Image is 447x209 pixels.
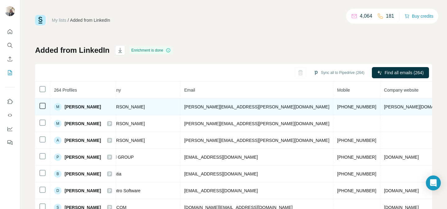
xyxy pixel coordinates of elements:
span: [EMAIL_ADDRESS][DOMAIN_NAME] [184,171,258,176]
span: [PERSON_NAME] [65,104,101,110]
span: 264 Profiles [54,88,77,93]
span: [PERSON_NAME] [65,137,101,143]
span: [EMAIL_ADDRESS][DOMAIN_NAME] [184,155,258,160]
div: Added from LinkedIn [70,17,110,23]
span: Company website [384,88,418,93]
button: My lists [5,67,15,78]
div: P [54,153,61,161]
span: [PHONE_NUMBER] [337,188,376,193]
span: Mobile [337,88,350,93]
span: [PERSON_NAME] [65,188,101,194]
span: [DOMAIN_NAME] [384,155,419,160]
button: Find all emails (264) [372,67,429,78]
img: Avatar [5,6,15,16]
span: [PERSON_NAME] [65,171,101,177]
div: D [54,187,61,194]
div: M [54,120,61,127]
button: Sync all to Pipedrive (264) [309,68,369,77]
p: 181 [386,12,394,20]
button: Use Surfe API [5,110,15,121]
span: [PERSON_NAME] [65,120,101,127]
span: [PHONE_NUMBER] [337,104,376,109]
img: Surfe Logo [35,15,46,25]
p: 4,064 [360,12,372,20]
span: [PERSON_NAME][EMAIL_ADDRESS][PERSON_NAME][DOMAIN_NAME] [184,121,329,126]
li: / [68,17,69,23]
button: Dashboard [5,123,15,134]
button: Enrich CSV [5,53,15,65]
a: My lists [52,18,66,23]
span: [DOMAIN_NAME] [384,188,419,193]
span: Centro Software [109,188,140,194]
button: Search [5,40,15,51]
span: Find all emails (264) [385,70,424,76]
span: [PHONE_NUMBER] [337,138,376,143]
span: [PERSON_NAME] [109,120,145,127]
span: [PHONE_NUMBER] [337,171,376,176]
div: B [54,170,61,178]
span: Ciril GROUP [109,154,133,160]
span: [PERSON_NAME][EMAIL_ADDRESS][PERSON_NAME][DOMAIN_NAME] [184,104,329,109]
div: Enrichment is done [129,47,173,54]
span: [PERSON_NAME][EMAIL_ADDRESS][PERSON_NAME][DOMAIN_NAME] [184,138,329,143]
button: Use Surfe on LinkedIn [5,96,15,107]
button: Feedback [5,137,15,148]
span: Email [184,88,195,93]
div: Open Intercom Messenger [426,175,441,190]
span: [PERSON_NAME] [65,154,101,160]
span: [PHONE_NUMBER] [337,155,376,160]
h1: Added from LinkedIn [35,45,110,55]
button: Quick start [5,26,15,37]
span: [PERSON_NAME] [109,137,145,143]
span: [PERSON_NAME] [109,104,145,110]
div: A [54,137,61,144]
span: [EMAIL_ADDRESS][DOMAIN_NAME] [184,188,258,193]
button: Buy credits [404,12,433,20]
div: M [54,103,61,111]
